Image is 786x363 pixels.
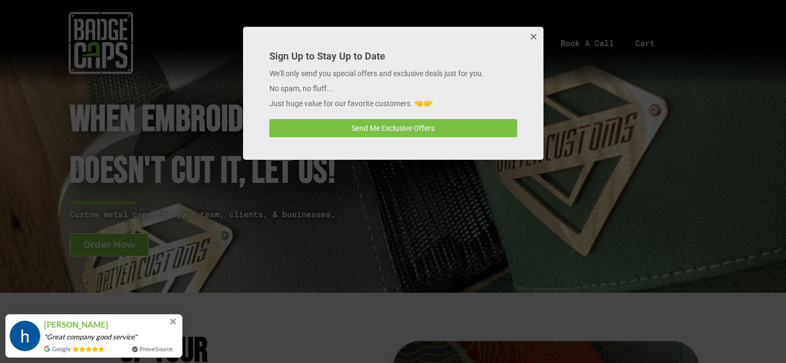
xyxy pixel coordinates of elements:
[522,27,543,48] button: Close
[269,99,517,109] p: Just huge value for our favorite customers. 🤜🤛
[269,119,517,137] button: Send Me Exclusive Offers
[243,27,543,160] div: Sign Up to Stay Up to Date
[139,344,173,353] a: ProveSource
[269,84,517,94] p: No spam, no fluff...
[44,318,108,331] span: [PERSON_NAME]
[10,321,40,351] img: provesource social proof notification image
[44,346,50,352] img: provesource review source
[269,69,517,79] p: We'll only send you special offers and exclusive deals just for you.
[269,49,517,63] h4: Sign Up to Stay Up to Date
[44,332,178,341] span: "Great company good service"
[52,344,71,353] span: Google
[732,312,786,363] iframe: Chat Widget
